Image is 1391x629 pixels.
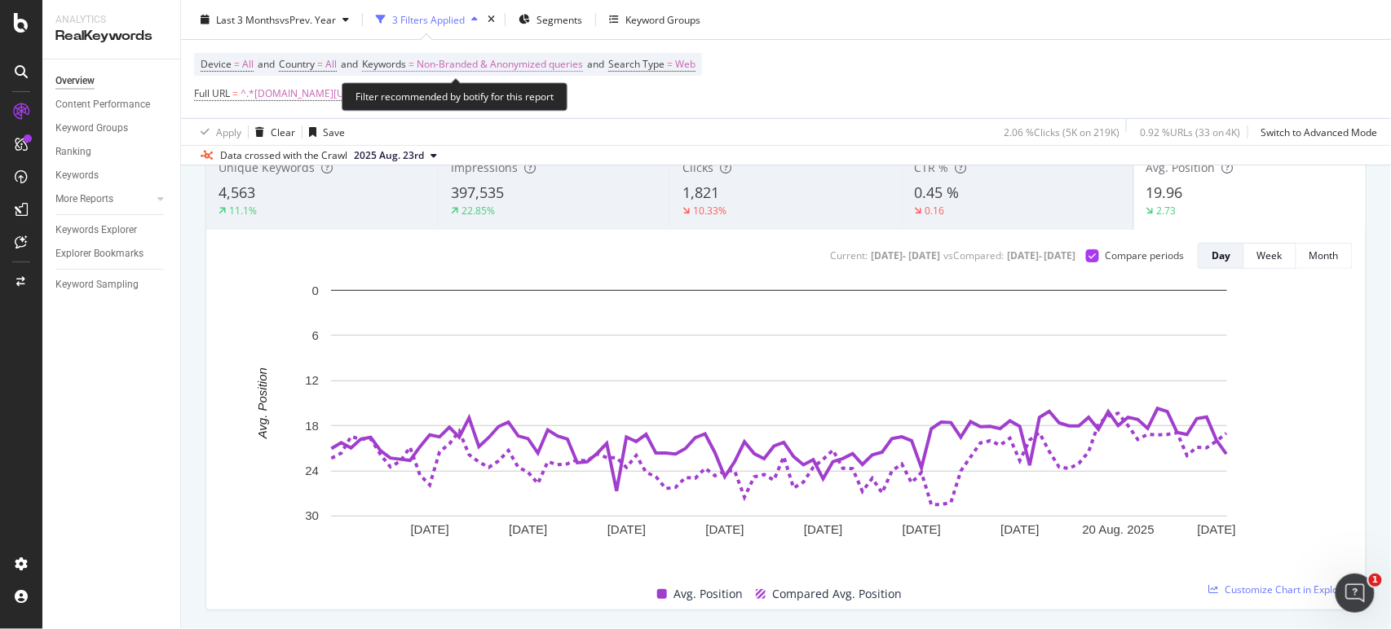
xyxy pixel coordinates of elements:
button: Last 3 MonthsvsPrev. Year [194,7,355,33]
a: Keyword Sampling [55,276,169,293]
text: [DATE] [509,523,547,537]
div: 0.92 % URLs ( 33 on 4K ) [1140,125,1241,139]
span: Device [201,57,232,71]
span: Unique Keywords [219,160,315,175]
button: 3 Filters Applied [369,7,484,33]
button: Save [302,119,345,145]
div: Data crossed with the Crawl [220,148,347,163]
a: Keywords Explorer [55,222,169,239]
div: Save [323,125,345,139]
div: Compare periods [1106,249,1185,262]
a: Ranking [55,143,169,161]
div: Day [1212,249,1230,262]
div: 2.73 [1157,204,1177,218]
text: [DATE] [1000,523,1039,537]
span: 1 [1369,574,1382,587]
span: = [408,57,414,71]
button: Keyword Groups [603,7,707,33]
text: 24 [305,464,319,477]
span: Impressions [451,160,518,175]
div: Analytics [55,13,167,27]
a: Explorer Bookmarks [55,245,169,262]
span: Last 3 Months [216,12,280,26]
text: 0 [312,284,319,297]
span: vs Prev. Year [280,12,336,26]
span: Clicks [682,160,713,175]
span: 397,535 [451,183,504,202]
div: Current: [830,249,868,262]
text: Avg. Position [255,367,269,439]
div: Week [1257,249,1283,262]
div: Apply [216,125,241,139]
span: 4,563 [219,183,255,202]
div: Overview [55,73,95,90]
div: More Reports [55,191,113,208]
button: Day [1198,243,1244,269]
div: times [484,11,498,28]
span: = [232,86,238,100]
div: A chart. [219,282,1340,565]
iframe: Intercom live chat [1336,574,1375,613]
span: = [667,57,673,71]
text: 12 [305,374,319,388]
a: Keyword Groups [55,120,169,137]
div: Ranking [55,143,91,161]
button: Week [1244,243,1296,269]
span: and [587,57,604,71]
text: 6 [312,328,319,342]
div: 22.85% [461,204,495,218]
div: [DATE] - [DATE] [1007,249,1076,262]
button: 2025 Aug. 23rd [347,146,444,165]
div: RealKeywords [55,27,167,46]
span: Search Type [608,57,665,71]
a: Overview [55,73,169,90]
span: 2025 Aug. 23rd [354,148,424,163]
span: and [258,57,275,71]
text: [DATE] [607,523,646,537]
button: Switch to Advanced Mode [1255,119,1378,145]
span: = [234,57,240,71]
div: Switch to Advanced Mode [1261,125,1378,139]
div: 0.16 [925,204,945,218]
div: [DATE] - [DATE] [871,249,940,262]
div: Keyword Groups [625,12,700,26]
text: [DATE] [411,523,449,537]
div: 10.33% [693,204,726,218]
a: Customize Chart in Explorer [1209,583,1353,596]
span: Avg. Position [673,584,743,604]
span: Compared Avg. Position [772,584,902,604]
button: Apply [194,119,241,145]
span: Customize Chart in Explorer [1225,583,1353,596]
span: Full URL [194,86,230,100]
button: Month [1296,243,1353,269]
button: Segments [512,7,589,33]
span: and [341,57,358,71]
text: [DATE] [903,523,941,537]
div: Keywords [55,167,99,184]
text: [DATE] [804,523,842,537]
div: Clear [271,125,295,139]
span: Non-Branded & Anonymized queries [417,53,583,76]
div: Content Performance [55,96,150,113]
text: 30 [305,509,319,523]
span: Keywords [362,57,406,71]
div: 2.06 % Clicks ( 5K on 219K ) [1004,125,1119,139]
div: 11.1% [229,204,257,218]
span: = [317,57,323,71]
div: 3 Filters Applied [392,12,465,26]
text: 18 [305,419,319,433]
div: Month [1309,249,1339,262]
div: Explorer Bookmarks [55,245,144,262]
span: Avg. Position [1146,160,1216,175]
div: Filter recommended by botify for this report [342,82,567,111]
span: 1,821 [682,183,719,202]
span: All [242,53,254,76]
span: Web [675,53,695,76]
a: More Reports [55,191,152,208]
a: Content Performance [55,96,169,113]
div: Keywords Explorer [55,222,137,239]
text: 20 Aug. 2025 [1083,523,1155,537]
div: Keyword Groups [55,120,128,137]
span: 19.96 [1146,183,1183,202]
text: [DATE] [1198,523,1236,537]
